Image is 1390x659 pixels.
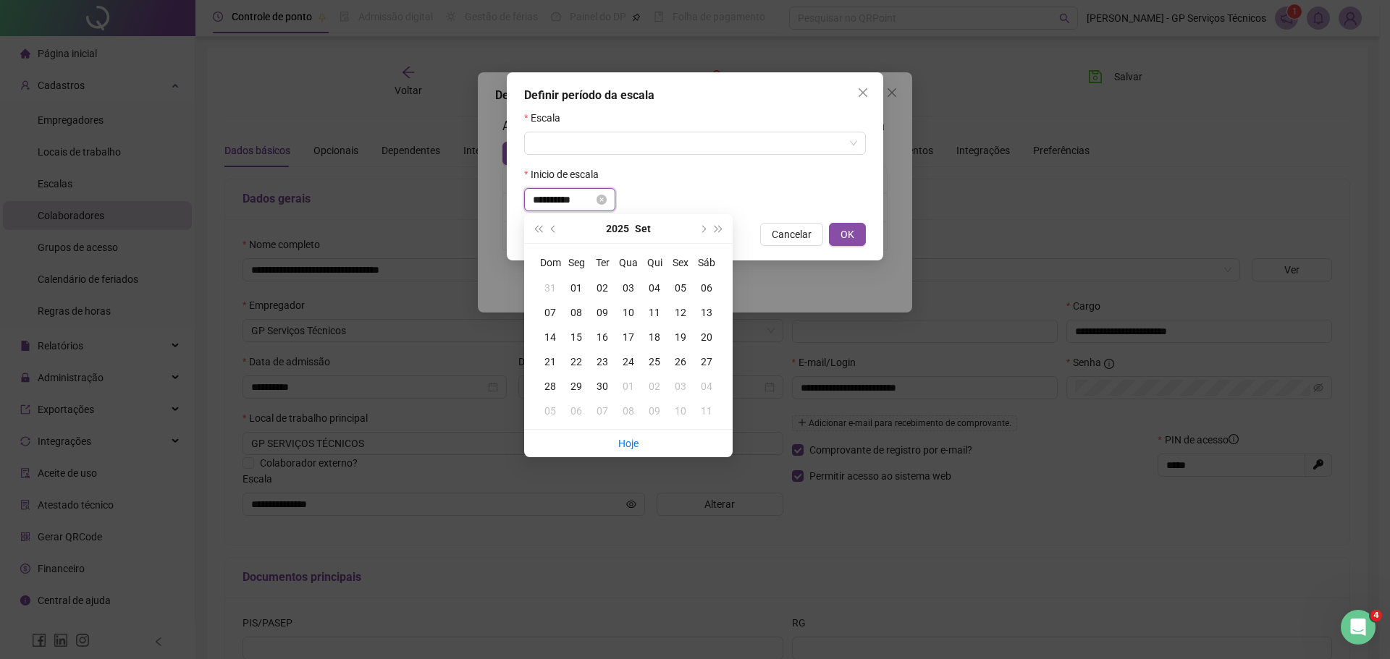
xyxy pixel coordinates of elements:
td: 2025-09-03 [615,276,641,300]
span: close-circle [597,195,607,205]
button: year panel [606,214,629,243]
td: 2025-10-03 [667,374,694,399]
td: 2025-09-04 [641,276,667,300]
td: 2025-10-05 [537,399,563,423]
td: 2025-10-01 [615,374,641,399]
td: 2025-09-09 [589,300,615,325]
td: 2025-09-18 [641,325,667,349]
td: 2025-09-28 [537,374,563,399]
td: 2025-09-06 [694,276,720,300]
td: 2025-09-14 [537,325,563,349]
td: 2025-09-26 [667,349,694,374]
td: 2025-09-08 [563,300,589,325]
a: Hoje [618,438,639,449]
td: 2025-10-02 [641,374,667,399]
button: month panel [635,214,651,243]
button: Cancelar [760,223,823,246]
span: 4 [1370,610,1382,621]
td: 2025-09-25 [641,349,667,374]
th: Seg [563,250,589,276]
td: 2025-09-23 [589,349,615,374]
th: Sex [667,250,694,276]
td: 2025-09-24 [615,349,641,374]
button: super-next-year [711,214,727,243]
span: Cancelar [772,226,812,242]
td: 2025-10-10 [667,399,694,423]
td: 2025-10-11 [694,399,720,423]
td: 2025-09-20 [694,325,720,349]
td: 2025-10-07 [589,399,615,423]
td: 2025-09-19 [667,325,694,349]
td: 2025-09-05 [667,276,694,300]
th: Dom [537,250,563,276]
label: Inicio de escala [524,166,608,182]
td: 2025-09-27 [694,349,720,374]
td: 2025-09-10 [615,300,641,325]
td: 2025-09-15 [563,325,589,349]
td: 2025-08-31 [537,276,563,300]
iframe: Intercom live chat [1341,610,1376,645]
td: 2025-09-29 [563,374,589,399]
button: OK [829,223,866,246]
td: 2025-10-09 [641,399,667,423]
td: 2025-09-12 [667,300,694,325]
span: OK [841,226,854,242]
td: 2025-09-01 [563,276,589,300]
td: 2025-09-30 [589,374,615,399]
div: Definir período da escala [524,87,866,104]
button: next-year [694,214,710,243]
th: Qui [641,250,667,276]
td: 2025-09-22 [563,349,589,374]
td: 2025-09-02 [589,276,615,300]
td: 2025-10-08 [615,399,641,423]
td: 2025-09-07 [537,300,563,325]
th: Sáb [694,250,720,276]
td: 2025-09-11 [641,300,667,325]
td: 2025-09-17 [615,325,641,349]
td: 2025-09-13 [694,300,720,325]
span: close [857,87,869,98]
button: Close [851,81,875,104]
th: Ter [589,250,615,276]
td: 2025-09-21 [537,349,563,374]
button: super-prev-year [530,214,546,243]
label: Escala [524,110,570,126]
td: 2025-10-06 [563,399,589,423]
td: 2025-10-04 [694,374,720,399]
td: 2025-09-16 [589,325,615,349]
button: prev-year [546,214,562,243]
th: Qua [615,250,641,276]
